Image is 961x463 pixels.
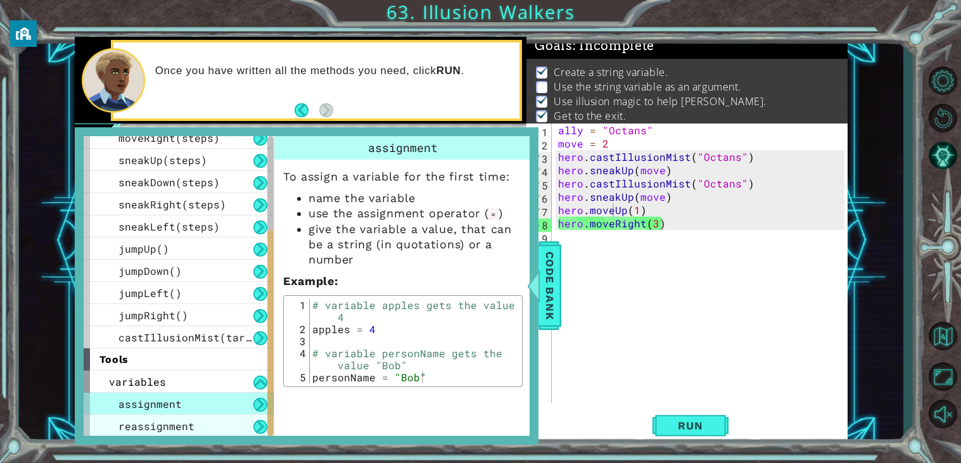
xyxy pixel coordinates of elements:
[10,20,37,47] button: privacy banner
[283,274,334,288] span: Example
[436,65,461,77] strong: RUN
[665,419,715,432] span: Run
[488,208,499,220] code: =
[287,347,310,371] div: 4
[287,299,310,323] div: 1
[540,247,560,324] span: Code Bank
[109,375,166,388] span: variables
[530,179,552,192] div: 5
[535,38,654,54] span: Goals
[309,206,523,222] li: use the assignment operator ( )
[529,232,552,245] div: 9
[287,371,310,383] div: 5
[118,175,220,189] span: sneakDown(steps)
[368,140,438,155] span: assignment
[554,109,626,123] p: Get to the exit.
[155,64,511,78] p: Once you have written all the methods you need, click .
[118,220,220,233] span: sneakLeft(steps)
[529,125,552,139] div: 1
[536,65,549,75] img: Check mark for checkbox
[118,331,270,344] span: castIllusionMist(target)
[118,308,188,322] span: jumpRight()
[924,64,961,98] button: Level Options
[118,286,182,300] span: jumpLeft()
[99,353,129,365] span: tools
[924,139,961,172] button: AI Hint
[536,109,549,119] img: Check mark for checkbox
[530,205,552,219] div: 7
[536,94,549,105] img: Check mark for checkbox
[530,165,552,179] div: 4
[309,191,523,206] li: name the variable
[309,222,523,267] li: give the variable a value, that can be a string (in quotations) or a number
[118,153,207,167] span: sneakUp(steps)
[118,198,226,211] span: sneakRight(steps)
[118,242,169,255] span: jumpUp()
[319,103,333,117] button: Next
[84,348,274,371] div: tools
[287,323,310,335] div: 2
[924,101,961,135] button: Restart Level
[652,410,729,442] button: Shift+Enter: Run current code.
[924,360,961,393] button: Maximize Browser
[554,94,767,108] p: Use illusion magic to help [PERSON_NAME].
[530,192,552,205] div: 6
[118,131,220,144] span: moveRight(steps)
[924,318,961,355] button: Back to Map
[530,152,552,165] div: 3
[554,65,668,79] p: Create a string variable.
[529,139,552,152] div: 2
[118,397,182,410] span: assignment
[924,397,961,431] button: Unmute
[274,136,531,160] div: assignment
[924,316,961,358] a: Back to Map
[287,335,310,347] div: 3
[118,264,182,277] span: jumpDown()
[295,103,319,117] button: Back
[573,38,654,53] span: : Incomplete
[283,169,523,184] p: To assign a variable for the first time:
[283,274,338,288] strong: :
[118,419,194,433] span: reassignment
[554,80,741,94] p: Use the string variable as an argument.
[530,219,552,232] div: 8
